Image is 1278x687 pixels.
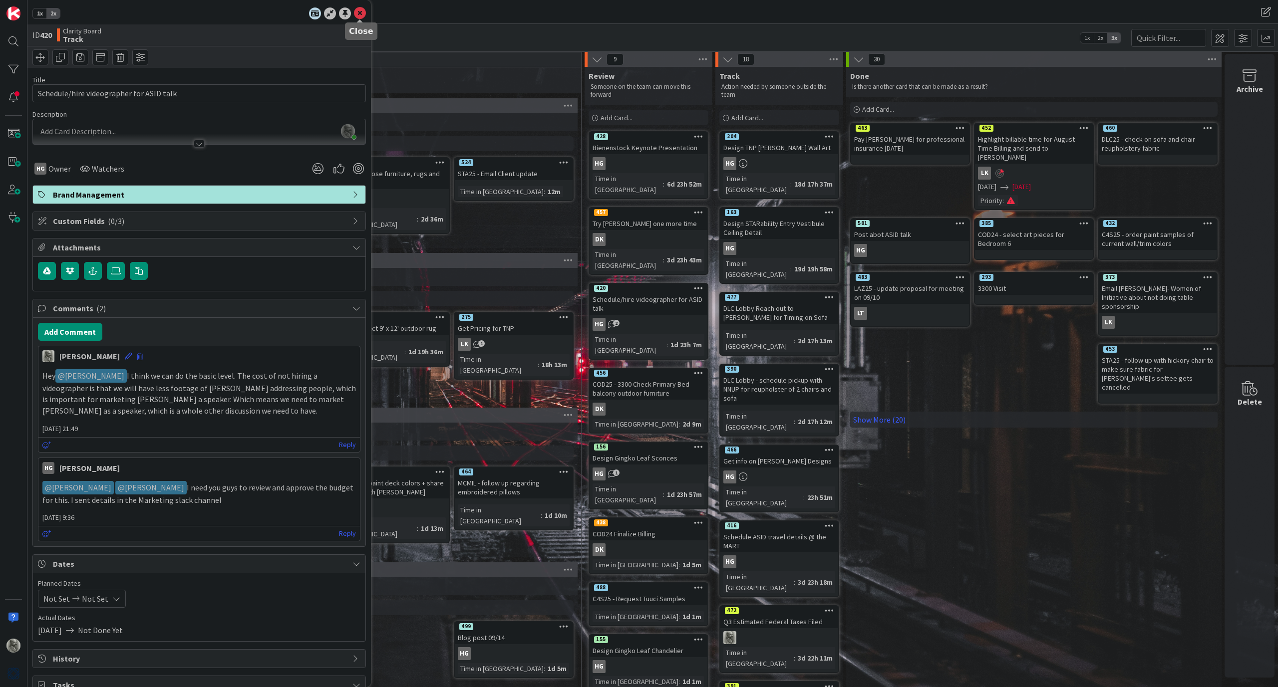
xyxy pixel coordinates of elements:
[1099,345,1217,394] div: 453STA25 - follow up with hickory chair to make sure fabric for [PERSON_NAME]'s settee gets cance...
[458,504,541,526] div: Time in [GEOGRAPHIC_DATA]
[339,439,356,451] a: Reply
[48,163,71,175] span: Owner
[720,521,838,552] div: 416Schedule ASID travel details @ the MART
[590,369,707,400] div: 456COD25 - 3300 Check Primary Bed balcony outdoor furniture
[719,520,839,597] a: 416Schedule ASID travel details @ the MARTHGTime in [GEOGRAPHIC_DATA]:3d 23h 18m
[594,519,608,526] div: 438
[458,186,544,197] div: Time in [GEOGRAPHIC_DATA]
[794,416,795,427] span: :
[723,330,794,352] div: Time in [GEOGRAPHIC_DATA]
[720,132,838,141] div: 204
[719,445,839,512] a: 466Get info on [PERSON_NAME] DesignsHGTime in [GEOGRAPHIC_DATA]:23h 51m
[404,346,406,357] span: :
[454,157,574,201] a: 524STA25 - Email Client updateTime in [GEOGRAPHIC_DATA]:12m
[851,307,969,320] div: LT
[82,593,108,605] span: Not Set
[454,312,574,380] a: 275Get Pricing for TNPLKTime in [GEOGRAPHIC_DATA]:18h 13m
[723,258,790,280] div: Time in [GEOGRAPHIC_DATA]
[590,527,707,540] div: COD24 Finalize Billing
[720,302,838,324] div: DLC Lobby Reach out to [PERSON_NAME] for Timing on Sofa
[723,486,803,508] div: Time in [GEOGRAPHIC_DATA]
[478,340,485,347] span: 1
[589,442,708,509] a: 156Design Gingko Leaf SconcesHGTime in [GEOGRAPHIC_DATA]:1d 23h 57m
[331,313,449,322] div: 380
[723,157,736,170] div: HG
[1094,33,1107,43] span: 2x
[851,219,969,228] div: 501
[590,592,707,605] div: C4S25 - Request Tuuci Samples
[851,124,969,133] div: 463
[545,663,569,674] div: 1d 5m
[331,501,449,514] div: GT
[92,163,124,175] span: Watchers
[851,282,969,304] div: LAZ25 - update proposal for meeting on 09/10
[979,125,993,132] div: 452
[723,242,736,255] div: HG
[542,510,570,521] div: 1d 10m
[590,583,707,605] div: 488C4S25 - Request Tuuci Samples
[979,220,993,227] div: 385
[1099,228,1217,250] div: C4S25 - order paint samples of current wall/trim colors
[723,411,794,433] div: Time in [GEOGRAPHIC_DATA]
[455,622,573,644] div: 499Blog post 09/14
[795,335,835,346] div: 2d 17h 13m
[6,6,20,20] img: Visit kanbanzone.com
[455,631,573,644] div: Blog post 09/14
[720,606,838,628] div: 472Q3 Estimated Federal Taxes Filed
[593,467,606,480] div: HG
[1002,195,1004,206] span: :
[339,527,356,540] a: Reply
[720,446,838,455] div: 466
[1099,354,1217,394] div: STA25 - follow up with hickory chair to make sure fabric for [PERSON_NAME]'s settee gets cancelled
[1099,316,1217,329] div: LK
[975,273,1093,295] div: 2933300 Visit
[978,195,1002,206] div: Priority
[590,452,707,464] div: Design Gingko Leaf Sconces
[590,644,707,657] div: Design Gingko Leaf Chandelier
[1099,124,1217,133] div: 460
[459,623,473,630] div: 499
[725,209,739,216] div: 163
[678,611,680,622] span: :
[459,314,473,321] div: 275
[792,179,835,190] div: 18d 17h 37m
[454,466,574,530] a: 464MCMIL - follow up regarding embroidered pillowsTime in [GEOGRAPHIC_DATA]:1d 10m
[458,647,471,660] div: HG
[723,555,736,568] div: HG
[590,378,707,400] div: COD25 - 3300 Check Primary Bed balcony outdoor furniture
[1103,220,1117,227] div: 432
[32,84,366,102] input: type card name here...
[720,365,838,374] div: 390
[1103,346,1117,353] div: 453
[455,647,573,660] div: HG
[590,141,707,154] div: Bienenstock Keynote Presentation
[680,419,704,430] div: 2d 9m
[856,274,870,281] div: 483
[731,113,763,122] span: Add Card...
[590,217,707,230] div: Try [PERSON_NAME] one more time
[723,173,790,195] div: Time in [GEOGRAPHIC_DATA]
[975,282,1093,295] div: 3300 Visit
[720,455,838,467] div: Get info on [PERSON_NAME] Designs
[862,105,894,114] span: Add Card...
[719,207,839,284] a: 163Design STARability Entry Vestibule Ceiling DetailHGTime in [GEOGRAPHIC_DATA]:19d 19h 58m
[974,218,1094,260] a: 385COD24 - select art pieces for Bedroom 6
[975,219,1093,250] div: 385COD24 - select art pieces for Bedroom 6
[790,179,792,190] span: :
[593,334,666,356] div: Time in [GEOGRAPHIC_DATA]
[590,518,707,527] div: 438
[38,323,102,341] button: Add Comment
[33,8,46,18] span: 1x
[589,582,708,626] a: 488C4S25 - Request Tuuci SamplesTime in [GEOGRAPHIC_DATA]:1d 1m
[725,522,739,529] div: 416
[851,273,969,304] div: 483LAZ25 - update proposal for meeting on 09/10
[725,607,739,614] div: 472
[979,274,993,281] div: 293
[792,263,835,274] div: 19d 19h 58m
[664,254,704,265] div: 3d 23h 43m
[720,555,838,568] div: HG
[975,167,1093,180] div: LK
[590,403,707,416] div: DK
[720,132,838,154] div: 204Design TNP [PERSON_NAME] Wall Art
[594,285,608,292] div: 420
